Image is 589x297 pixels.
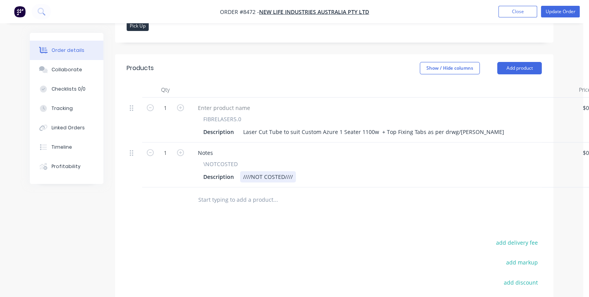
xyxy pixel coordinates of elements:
button: Profitability [30,157,103,176]
div: Laser Cut Tube to suit Custom Azure 1 Seater 1100w + Top Fixing Tabs as per drwg/[PERSON_NAME] [240,126,507,137]
span: FIBRELASER5.0 [203,115,241,123]
button: Order details [30,41,103,60]
button: Show / Hide columns [420,62,480,74]
button: Update Order [541,6,580,17]
div: Products [127,64,154,73]
button: Checklists 0/0 [30,79,103,99]
div: Tracking [52,105,73,112]
button: Tracking [30,99,103,118]
button: Add product [497,62,542,74]
div: Timeline [52,144,72,151]
img: Factory [14,6,26,17]
div: Order details [52,47,84,54]
div: Collaborate [52,66,82,73]
div: Description [200,171,237,182]
button: add markup [502,257,542,268]
span: Order #8472 - [220,8,259,15]
button: Collaborate [30,60,103,79]
button: add delivery fee [492,237,542,248]
div: ////NOT COSTED//// [240,171,296,182]
a: New Life Industries Australia Pty Ltd [259,8,369,15]
div: Notes [192,147,219,158]
div: Linked Orders [52,124,85,131]
div: Pick Up [127,21,149,31]
button: Linked Orders [30,118,103,137]
div: Description [200,126,237,137]
div: Qty [142,82,189,98]
div: Profitability [52,163,81,170]
input: Start typing to add a product... [198,192,353,208]
button: Timeline [30,137,103,157]
span: \NOTCOSTED [203,160,238,168]
button: add discount [500,277,542,287]
div: Checklists 0/0 [52,86,86,93]
button: Close [498,6,537,17]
